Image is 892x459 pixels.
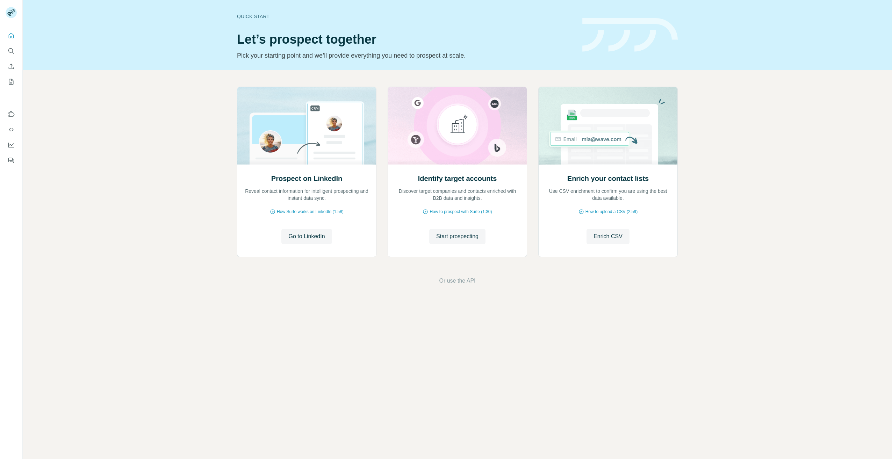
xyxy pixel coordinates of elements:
[585,209,638,215] span: How to upload a CSV (2:59)
[244,188,369,202] p: Reveal contact information for intelligent prospecting and instant data sync.
[277,209,344,215] span: How Surfe works on LinkedIn (1:58)
[429,229,485,244] button: Start prospecting
[6,108,17,121] button: Use Surfe on LinkedIn
[237,51,574,60] p: Pick your starting point and we’ll provide everything you need to prospect at scale.
[237,32,574,46] h1: Let’s prospect together
[567,174,649,183] h2: Enrich your contact lists
[538,87,678,165] img: Enrich your contact lists
[6,154,17,167] button: Feedback
[546,188,670,202] p: Use CSV enrichment to confirm you are using the best data available.
[237,13,574,20] div: Quick start
[436,232,479,241] span: Start prospecting
[6,75,17,88] button: My lists
[271,174,342,183] h2: Prospect on LinkedIn
[6,123,17,136] button: Use Surfe API
[6,45,17,57] button: Search
[237,87,376,165] img: Prospect on LinkedIn
[6,60,17,73] button: Enrich CSV
[395,188,520,202] p: Discover target companies and contacts enriched with B2B data and insights.
[587,229,630,244] button: Enrich CSV
[288,232,325,241] span: Go to LinkedIn
[418,174,497,183] h2: Identify target accounts
[582,18,678,52] img: banner
[388,87,527,165] img: Identify target accounts
[281,229,332,244] button: Go to LinkedIn
[594,232,623,241] span: Enrich CSV
[6,29,17,42] button: Quick start
[6,139,17,151] button: Dashboard
[439,277,475,285] button: Or use the API
[430,209,492,215] span: How to prospect with Surfe (1:30)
